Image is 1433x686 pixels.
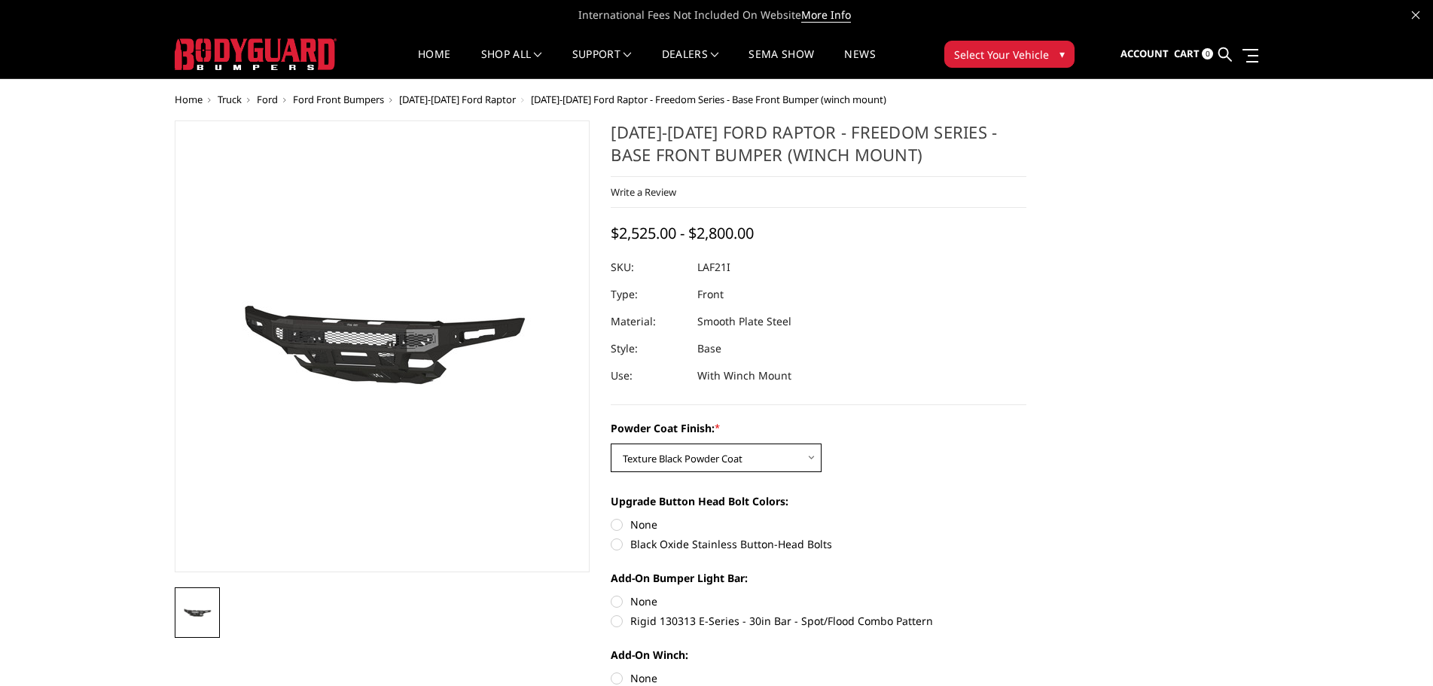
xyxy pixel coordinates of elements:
a: More Info [801,8,851,23]
img: BODYGUARD BUMPERS [175,38,337,70]
label: None [611,593,1026,609]
a: Account [1120,34,1169,75]
dd: Base [697,335,721,362]
a: Home [175,93,203,106]
a: Ford Front Bumpers [293,93,384,106]
span: Cart [1174,47,1200,60]
dt: Use: [611,362,686,389]
label: Powder Coat Finish: [611,420,1026,436]
a: Cart 0 [1174,34,1213,75]
label: Add-On Bumper Light Bar: [611,570,1026,586]
dt: Type: [611,281,686,308]
span: ▾ [1060,46,1065,62]
dd: Smooth Plate Steel [697,308,791,335]
dd: LAF21I [697,254,730,281]
dt: Material: [611,308,686,335]
a: Support [572,49,632,78]
a: News [844,49,875,78]
span: $2,525.00 - $2,800.00 [611,223,754,243]
a: SEMA Show [749,49,814,78]
a: shop all [481,49,542,78]
a: Truck [218,93,242,106]
label: None [611,670,1026,686]
a: [DATE]-[DATE] Ford Raptor [399,93,516,106]
h1: [DATE]-[DATE] Ford Raptor - Freedom Series - Base Front Bumper (winch mount) [611,120,1026,177]
label: Rigid 130313 E-Series - 30in Bar - Spot/Flood Combo Pattern [611,613,1026,629]
a: 2021-2025 Ford Raptor - Freedom Series - Base Front Bumper (winch mount) [175,120,590,572]
dt: Style: [611,335,686,362]
a: Ford [257,93,278,106]
a: Home [418,49,450,78]
dd: With Winch Mount [697,362,791,389]
a: Dealers [662,49,719,78]
span: Account [1120,47,1169,60]
span: [DATE]-[DATE] Ford Raptor - Freedom Series - Base Front Bumper (winch mount) [531,93,886,106]
label: Upgrade Button Head Bolt Colors: [611,493,1026,509]
span: 0 [1202,48,1213,59]
iframe: Chat Widget [1358,614,1433,686]
span: Select Your Vehicle [954,47,1049,63]
dd: Front [697,281,724,308]
label: None [611,517,1026,532]
dt: SKU: [611,254,686,281]
label: Add-On Winch: [611,647,1026,663]
button: Select Your Vehicle [944,41,1075,68]
label: Black Oxide Stainless Button-Head Bolts [611,536,1026,552]
img: 2021-2025 Ford Raptor - Freedom Series - Base Front Bumper (winch mount) [179,605,215,622]
a: Write a Review [611,185,676,199]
